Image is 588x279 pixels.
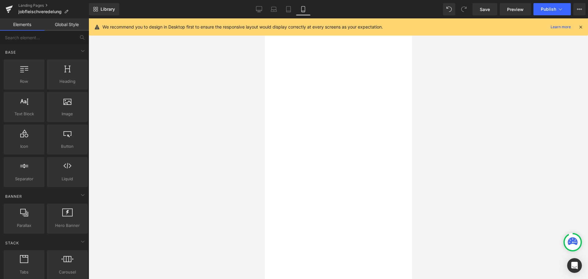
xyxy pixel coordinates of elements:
span: Button [49,143,86,150]
button: Publish [533,3,571,15]
span: Text Block [6,111,43,117]
a: Global Style [44,18,89,31]
span: Heading [49,78,86,85]
span: Liquid [49,176,86,182]
a: Laptop [266,3,281,15]
a: New Library [89,3,119,15]
span: Banner [5,193,23,199]
span: Stack [5,240,20,246]
span: Preview [507,6,524,13]
a: Landing Pages [18,3,89,8]
span: Publish [541,7,556,12]
a: Preview [500,3,531,15]
span: Tabs [6,269,43,275]
a: Mobile [296,3,311,15]
span: Hero Banner [49,222,86,229]
span: Image [49,111,86,117]
a: Tablet [281,3,296,15]
span: Parallax [6,222,43,229]
a: Desktop [252,3,266,15]
span: Icon [6,143,43,150]
span: Library [101,6,115,12]
button: Undo [443,3,455,15]
span: Separator [6,176,43,182]
span: Row [6,78,43,85]
div: Open Intercom Messenger [567,258,582,273]
a: Learn more [548,23,573,31]
p: We recommend you to design in Desktop first to ensure the responsive layout would display correct... [102,24,383,30]
button: More [573,3,586,15]
button: Redo [458,3,470,15]
span: jobfleischveredelung [18,9,62,14]
span: Carousel [49,269,86,275]
span: Save [480,6,490,13]
span: Base [5,49,17,55]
